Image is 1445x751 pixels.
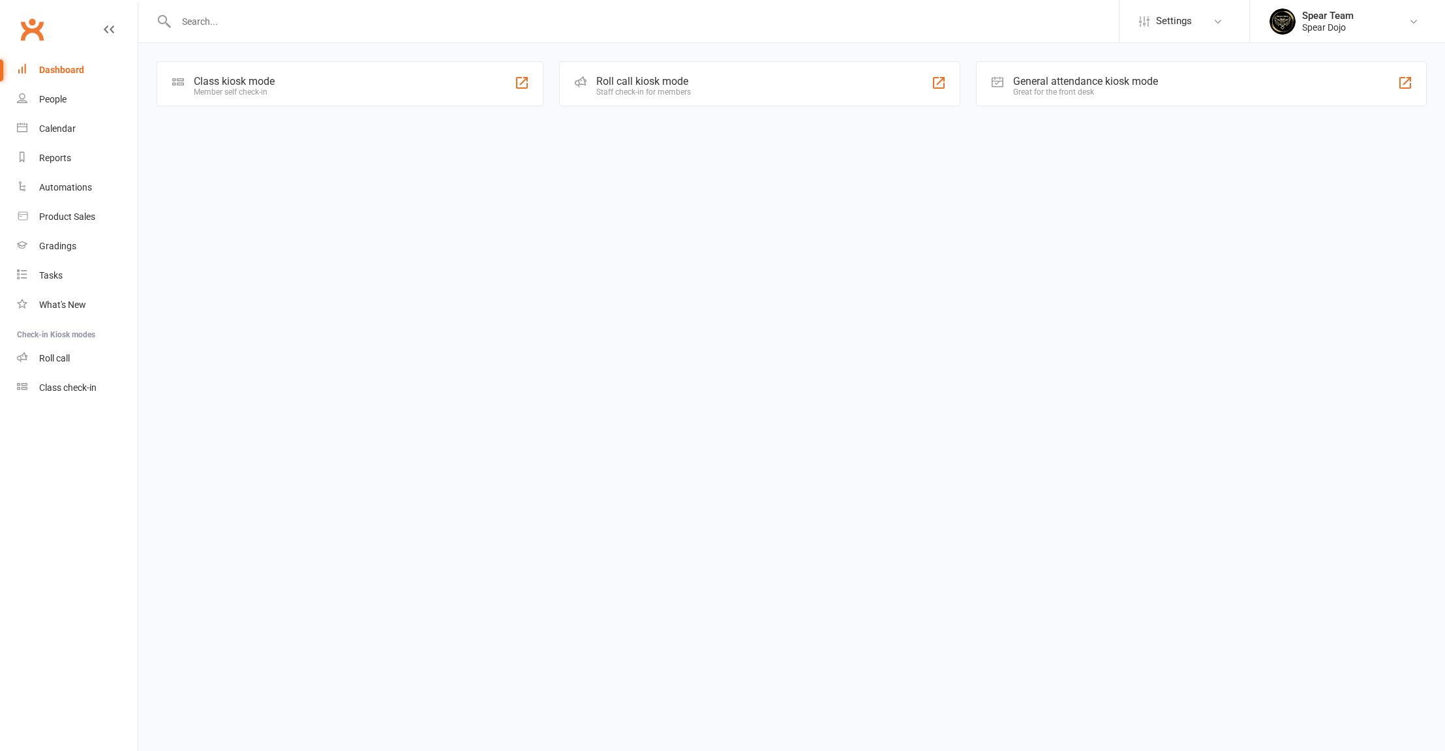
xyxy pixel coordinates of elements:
[17,85,138,114] a: People
[172,12,1119,31] input: Search...
[17,261,138,290] a: Tasks
[16,13,48,46] a: Clubworx
[39,241,76,251] div: Gradings
[39,270,63,281] div: Tasks
[17,373,138,403] a: Class kiosk mode
[17,290,138,320] a: What's New
[194,87,275,97] div: Member self check-in
[39,153,71,163] div: Reports
[17,114,138,144] a: Calendar
[1013,87,1158,97] div: Great for the front desk
[39,123,76,134] div: Calendar
[39,299,86,310] div: What's New
[17,202,138,232] a: Product Sales
[17,344,138,373] a: Roll call
[39,182,92,192] div: Automations
[39,65,84,75] div: Dashboard
[194,75,275,87] div: Class kiosk mode
[17,232,138,261] a: Gradings
[1302,10,1354,22] div: Spear Team
[39,211,95,222] div: Product Sales
[39,94,67,104] div: People
[596,75,691,87] div: Roll call kiosk mode
[1013,75,1158,87] div: General attendance kiosk mode
[1156,7,1192,36] span: Settings
[596,87,691,97] div: Staff check-in for members
[17,55,138,85] a: Dashboard
[1302,22,1354,33] div: Spear Dojo
[17,144,138,173] a: Reports
[39,382,97,393] div: Class check-in
[1270,8,1296,35] img: thumb_image1623807886.png
[39,353,70,363] div: Roll call
[17,173,138,202] a: Automations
